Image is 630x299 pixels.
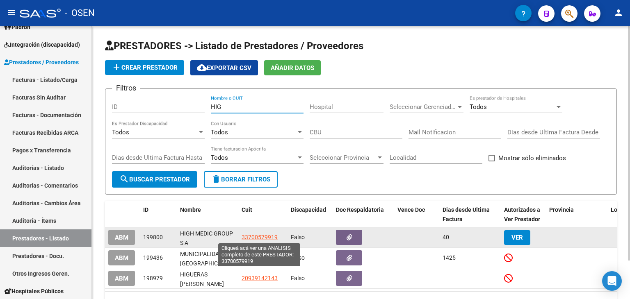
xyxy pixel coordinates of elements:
span: ABM [115,275,128,282]
span: Padrón [4,23,30,32]
datatable-header-cell: Nombre [177,201,238,228]
span: ABM [115,254,128,262]
span: 20939142143 [242,275,278,281]
span: Vence Doc [397,206,425,213]
span: Discapacidad [291,206,326,213]
datatable-header-cell: Dias desde Ultima Factura [439,201,501,228]
span: Autorizados a Ver Prestador [504,206,540,222]
span: 199436 [143,254,163,261]
div: HIGUERAS [PERSON_NAME] [180,270,235,287]
span: Hospitales Públicos [4,287,64,296]
datatable-header-cell: Autorizados a Ver Prestador [501,201,546,228]
span: 198979 [143,275,163,281]
span: Cuit [242,206,252,213]
div: HIGH MEDIC GROUP S A [180,229,235,246]
span: Todos [470,103,487,111]
span: ABM [115,234,128,241]
button: Buscar Prestador [112,171,197,188]
button: VER [504,230,530,245]
span: ID [143,206,148,213]
span: Falso [291,254,305,261]
span: 40 [443,234,449,240]
h3: Filtros [112,82,140,94]
datatable-header-cell: Cuit [238,201,288,228]
span: Doc Respaldatoria [336,206,384,213]
span: Seleccionar Gerenciador [390,103,456,111]
span: - OSEN [65,4,95,22]
span: Dias desde Ultima Factura [443,206,490,222]
span: Añadir Datos [271,64,314,72]
button: Exportar CSV [190,60,258,75]
span: Crear Prestador [112,64,178,71]
span: Falso [291,275,305,281]
div: Open Intercom Messenger [602,271,622,291]
div: MUNICIPALIDAD DE [GEOGRAPHIC_DATA] [180,249,235,267]
button: ABM [108,250,135,265]
mat-icon: delete [211,174,221,184]
mat-icon: add [112,62,121,72]
button: ABM [108,271,135,286]
datatable-header-cell: ID [140,201,177,228]
span: Borrar Filtros [211,176,270,183]
button: ABM [108,230,135,245]
span: Prestadores / Proveedores [4,58,79,67]
span: Todos [112,129,129,136]
span: PRESTADORES -> Listado de Prestadores / Proveedores [105,40,363,52]
datatable-header-cell: Provincia [546,201,607,228]
span: 199800 [143,234,163,240]
span: Integración (discapacidad) [4,40,80,49]
span: 33700579919 [242,234,278,240]
span: Provincia [549,206,574,213]
span: 30999051509 [242,254,278,261]
span: VER [511,234,523,241]
span: Seleccionar Provincia [310,154,376,161]
span: Mostrar sólo eliminados [498,153,566,163]
button: Añadir Datos [264,60,321,75]
span: Exportar CSV [197,64,251,72]
mat-icon: menu [7,8,16,18]
datatable-header-cell: Doc Respaldatoria [333,201,394,228]
button: Crear Prestador [105,60,184,75]
span: Buscar Prestador [119,176,190,183]
span: Todos [211,154,228,161]
span: 1425 [443,254,456,261]
span: Todos [211,129,228,136]
datatable-header-cell: Discapacidad [288,201,333,228]
span: Falso [291,234,305,240]
mat-icon: search [119,174,129,184]
span: Nombre [180,206,201,213]
datatable-header-cell: Vence Doc [394,201,439,228]
button: Borrar Filtros [204,171,278,188]
mat-icon: cloud_download [197,63,207,72]
mat-icon: person [614,8,623,18]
